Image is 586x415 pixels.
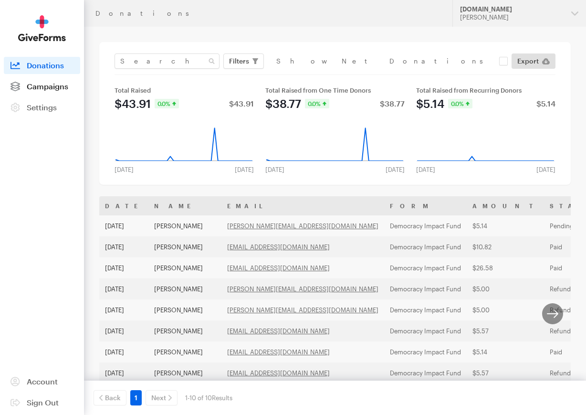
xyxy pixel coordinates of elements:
[467,278,544,299] td: $5.00
[115,53,220,69] input: Search Name & Email
[384,299,467,320] td: Democracy Impact Fund
[265,86,405,94] div: Total Raised from One Time Donors
[260,166,290,173] div: [DATE]
[467,257,544,278] td: $26.58
[512,53,555,69] a: Export
[305,99,329,108] div: 0.0%
[380,100,405,107] div: $38.77
[467,320,544,341] td: $5.57
[384,215,467,236] td: Democracy Impact Fund
[227,327,330,335] a: [EMAIL_ADDRESS][DOMAIN_NAME]
[384,196,467,215] th: Form
[384,320,467,341] td: Democracy Impact Fund
[109,166,139,173] div: [DATE]
[148,236,221,257] td: [PERSON_NAME]
[148,257,221,278] td: [PERSON_NAME]
[185,390,232,405] div: 1-10 of 10
[227,348,330,356] a: [EMAIL_ADDRESS][DOMAIN_NAME]
[384,362,467,383] td: Democracy Impact Fund
[384,257,467,278] td: Democracy Impact Fund
[4,373,80,390] a: Account
[416,98,444,109] div: $5.14
[148,196,221,215] th: Name
[384,341,467,362] td: Democracy Impact Fund
[115,98,151,109] div: $43.91
[227,264,330,272] a: [EMAIL_ADDRESS][DOMAIN_NAME]
[27,377,58,386] span: Account
[4,57,80,74] a: Donations
[467,215,544,236] td: $5.14
[227,369,330,377] a: [EMAIL_ADDRESS][DOMAIN_NAME]
[467,299,544,320] td: $5.00
[517,55,539,67] span: Export
[99,278,148,299] td: [DATE]
[148,362,221,383] td: [PERSON_NAME]
[99,320,148,341] td: [DATE]
[416,86,555,94] div: Total Raised from Recurring Donors
[380,166,410,173] div: [DATE]
[27,61,64,70] span: Donations
[148,278,221,299] td: [PERSON_NAME]
[536,100,555,107] div: $5.14
[410,166,441,173] div: [DATE]
[229,100,254,107] div: $43.91
[4,78,80,95] a: Campaigns
[384,236,467,257] td: Democracy Impact Fund
[467,196,544,215] th: Amount
[531,166,561,173] div: [DATE]
[99,299,148,320] td: [DATE]
[99,362,148,383] td: [DATE]
[148,341,221,362] td: [PERSON_NAME]
[148,215,221,236] td: [PERSON_NAME]
[265,98,301,109] div: $38.77
[18,15,66,42] img: GiveForms
[4,394,80,411] a: Sign Out
[4,99,80,116] a: Settings
[229,55,249,67] span: Filters
[27,82,68,91] span: Campaigns
[467,341,544,362] td: $5.14
[227,222,378,230] a: [PERSON_NAME][EMAIL_ADDRESS][DOMAIN_NAME]
[448,99,472,108] div: 0.0%
[223,53,264,69] button: Filters
[467,362,544,383] td: $5.57
[155,99,179,108] div: 0.0%
[229,166,260,173] div: [DATE]
[212,394,232,402] span: Results
[99,215,148,236] td: [DATE]
[221,196,384,215] th: Email
[99,341,148,362] td: [DATE]
[227,306,378,314] a: [PERSON_NAME][EMAIL_ADDRESS][DOMAIN_NAME]
[99,257,148,278] td: [DATE]
[384,278,467,299] td: Democracy Impact Fund
[115,86,254,94] div: Total Raised
[460,13,564,21] div: [PERSON_NAME]
[467,236,544,257] td: $10.82
[99,196,148,215] th: Date
[27,398,59,407] span: Sign Out
[460,5,564,13] div: [DOMAIN_NAME]
[148,320,221,341] td: [PERSON_NAME]
[27,103,57,112] span: Settings
[99,236,148,257] td: [DATE]
[227,285,378,293] a: [PERSON_NAME][EMAIL_ADDRESS][DOMAIN_NAME]
[148,299,221,320] td: [PERSON_NAME]
[227,243,330,251] a: [EMAIL_ADDRESS][DOMAIN_NAME]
